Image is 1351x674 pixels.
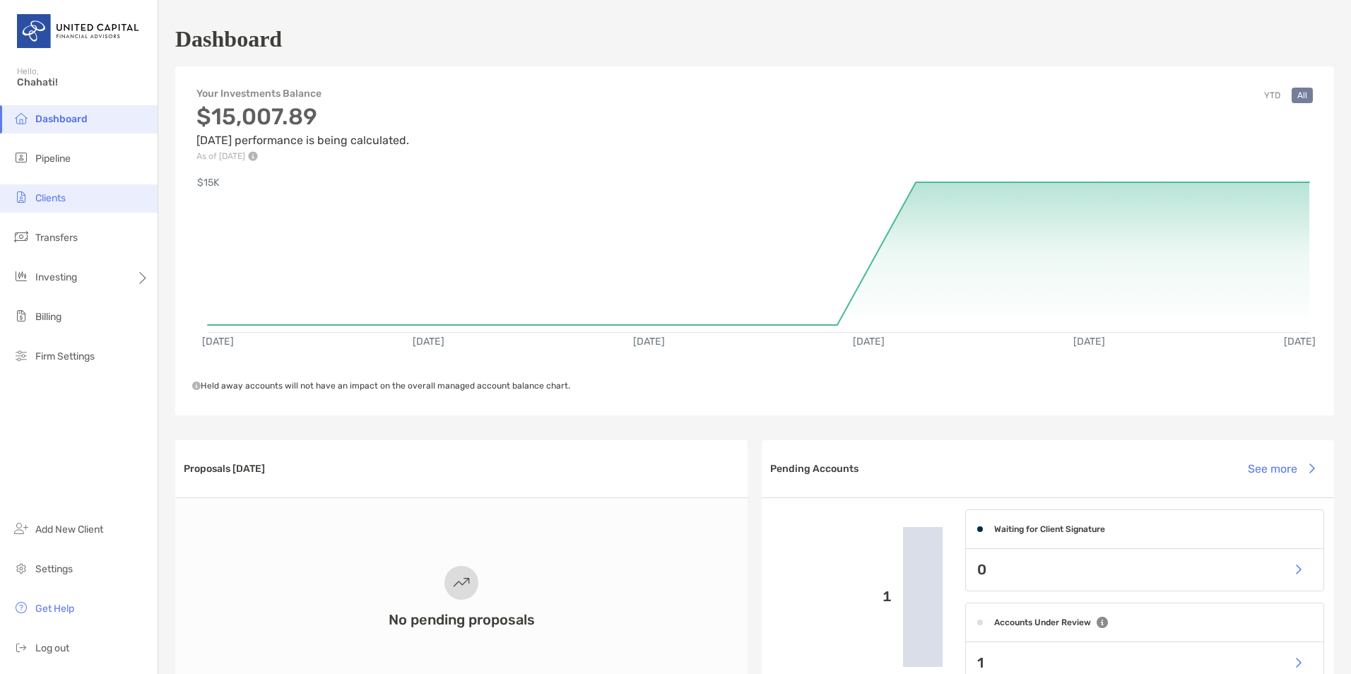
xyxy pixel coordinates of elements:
[994,617,1091,627] h4: Accounts Under Review
[977,654,984,672] p: 1
[994,524,1105,534] h4: Waiting for Client Signature
[13,149,30,166] img: pipeline icon
[35,271,77,283] span: Investing
[196,151,409,161] p: As of [DATE]
[1258,88,1286,103] button: YTD
[192,381,570,391] span: Held away accounts will not have an impact on the overall managed account balance chart.
[202,336,234,348] text: [DATE]
[196,88,409,100] h4: Your Investments Balance
[13,639,30,656] img: logout icon
[1073,336,1105,348] text: [DATE]
[13,268,30,285] img: investing icon
[1284,336,1316,348] text: [DATE]
[35,524,103,536] span: Add New Client
[184,463,265,475] h3: Proposals [DATE]
[175,26,282,52] h1: Dashboard
[196,103,409,161] div: [DATE] performance is being calculated.
[13,307,30,324] img: billing icon
[1237,453,1326,484] button: See more
[1292,88,1313,103] button: All
[853,336,885,348] text: [DATE]
[13,347,30,364] img: firm-settings icon
[17,6,141,57] img: United Capital Logo
[633,336,665,348] text: [DATE]
[977,561,986,579] p: 0
[770,463,859,475] h3: Pending Accounts
[389,611,535,628] h3: No pending proposals
[35,113,88,125] span: Dashboard
[13,560,30,577] img: settings icon
[196,103,409,130] h3: $15,007.89
[13,520,30,537] img: add_new_client icon
[13,110,30,126] img: dashboard icon
[35,563,73,575] span: Settings
[35,153,71,165] span: Pipeline
[35,192,66,204] span: Clients
[35,642,69,654] span: Log out
[413,336,444,348] text: [DATE]
[17,76,149,88] span: Chahati!
[13,189,30,206] img: clients icon
[35,232,78,244] span: Transfers
[35,350,95,362] span: Firm Settings
[13,599,30,616] img: get-help icon
[35,603,74,615] span: Get Help
[13,228,30,245] img: transfers icon
[773,588,892,605] p: 1
[197,177,220,189] text: $15K
[248,151,258,161] img: Performance Info
[35,311,61,323] span: Billing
